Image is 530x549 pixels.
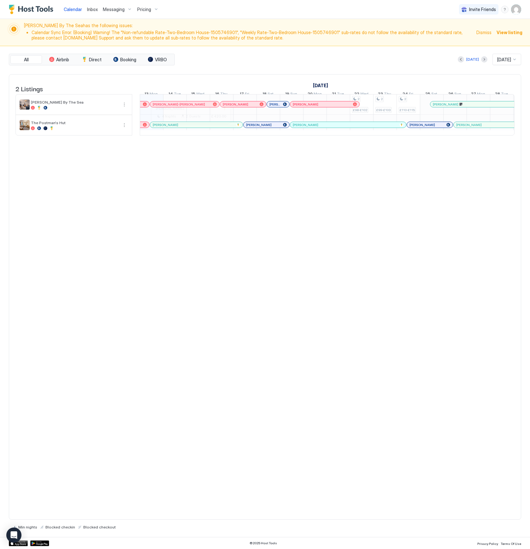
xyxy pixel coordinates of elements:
span: Mon [150,91,158,98]
div: Dismiss [476,29,492,36]
a: October 15, 2025 [190,90,206,99]
span: £110-£115 [400,108,415,112]
div: listing image [20,100,30,110]
button: All [10,55,42,64]
div: menu [121,121,128,129]
a: October 22, 2025 [353,90,370,99]
a: Terms Of Use [501,540,521,546]
span: 28 [495,91,500,98]
span: 2 Listings [15,84,43,93]
span: Sun [290,91,297,98]
a: October 27, 2025 [469,90,487,99]
span: Airbnb [56,57,69,63]
button: Airbnb [43,55,75,64]
span: [PERSON_NAME] [409,123,435,127]
button: Previous month [458,56,464,63]
a: October 16, 2025 [214,90,229,99]
li: Calendar Sync Error: (Booking) Warning! The "Non-refundable Rate-Two-Bedroom House-1505746901", "... [32,30,473,41]
span: [PERSON_NAME] [223,102,248,106]
div: tab-group [9,54,175,66]
div: User profile [511,4,521,15]
span: 15 [191,91,195,98]
span: £98-£102 [353,108,367,112]
span: Terms Of Use [501,542,521,546]
a: October 1, 2025 [311,81,330,90]
span: Tue [174,91,181,98]
span: 19 [285,91,289,98]
span: 14 [168,91,173,98]
span: [PERSON_NAME] [269,102,280,106]
span: 18 [262,91,267,98]
a: October 17, 2025 [238,90,251,99]
a: Inbox [87,6,98,13]
a: October 18, 2025 [261,90,275,99]
span: 24 [403,91,408,98]
span: The Postman's Hut [31,120,118,125]
button: Booking [109,55,140,64]
span: [DATE] [497,57,511,63]
span: Min nights [18,525,37,529]
button: Next month [481,56,487,63]
a: Calendar [64,6,82,13]
span: [PERSON_NAME] [293,102,318,106]
a: App Store [9,540,28,546]
span: 21 [332,91,336,98]
span: 20 [308,91,313,98]
button: Direct [76,55,108,64]
span: Pricing [137,7,151,12]
span: Booking [120,57,136,63]
span: Blocked checkout [83,525,116,529]
div: [DATE] [466,57,479,62]
span: 25 [425,91,430,98]
a: October 21, 2025 [330,90,345,99]
div: View listing [497,29,522,36]
span: Tue [337,91,344,98]
a: October 28, 2025 [493,90,509,99]
a: October 23, 2025 [376,90,393,99]
span: 2 Guests [185,114,201,119]
span: [PERSON_NAME]-[PERSON_NAME] [153,102,205,106]
span: © 2025 Host Tools [250,541,277,545]
span: Sat [268,91,274,98]
a: October 14, 2025 [167,90,182,99]
div: Google Play Store [30,540,49,546]
span: Sun [454,91,461,98]
span: 16 [215,91,219,98]
span: £99-£103 [376,108,391,112]
span: Mon [477,91,485,98]
button: [DATE] [465,56,480,63]
span: 4 Nights [162,114,176,119]
span: 2 [357,97,359,101]
button: More options [121,121,128,129]
a: Privacy Policy [477,540,498,546]
span: [PERSON_NAME] [293,123,318,127]
span: [PERSON_NAME] [433,102,458,106]
div: menu [121,101,128,108]
span: Thu [384,91,391,98]
span: [PERSON_NAME] [156,106,184,111]
span: 23 [378,91,383,98]
button: More options [121,101,128,108]
a: Host Tools Logo [9,5,56,14]
span: Fri [245,91,249,98]
span: Mon [314,91,322,98]
div: menu [501,6,509,13]
span: Invite Friends [469,7,496,12]
span: Direct [89,57,102,63]
span: Inbox [87,7,98,12]
a: October 25, 2025 [424,90,439,99]
a: October 26, 2025 [447,90,463,99]
a: October 13, 2025 [143,90,159,99]
span: 26 [448,91,453,98]
span: Tue [501,91,508,98]
span: 22 [354,91,359,98]
a: October 24, 2025 [401,90,415,99]
a: October 19, 2025 [284,90,299,99]
span: Privacy Policy [477,542,498,546]
div: Open Intercom Messenger [6,528,21,543]
span: Thu [220,91,227,98]
span: 17 [240,91,244,98]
